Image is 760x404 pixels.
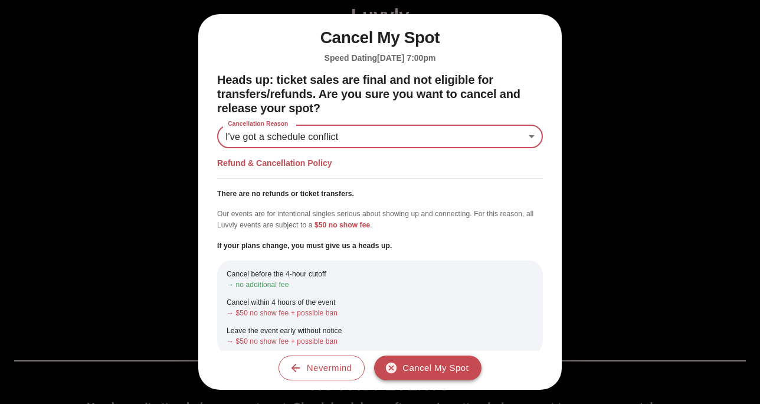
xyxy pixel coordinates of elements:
h1: Cancel My Spot [217,28,543,48]
h5: Speed Dating [DATE] 7:00pm [217,53,543,64]
p: If your plans change, you must give us a heads up. [217,240,543,251]
p: Our events are for intentional singles serious about showing up and connecting. For this reason, ... [217,208,543,231]
button: Cancel My Spot [374,356,481,380]
p: Leave the event early without notice [227,325,533,336]
h5: Refund & Cancellation Policy [217,158,543,169]
span: $50 no show fee [315,221,370,229]
button: Nevermind [279,356,365,380]
p: → no additional fee [227,279,533,290]
label: Cancellation Reason [222,120,294,129]
p: → $50 no show fee + possible ban [227,308,533,318]
p: Cancel within 4 hours of the event [227,297,533,308]
p: Cancel before the 4-hour cutoff [227,269,533,279]
div: I've got a schedule conflict [217,125,543,148]
p: There are no refunds or ticket transfers. [217,188,543,199]
p: → $50 no show fee + possible ban [227,336,533,347]
h2: Heads up: ticket sales are final and not eligible for transfers/refunds. Are you sure you want to... [217,73,543,115]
